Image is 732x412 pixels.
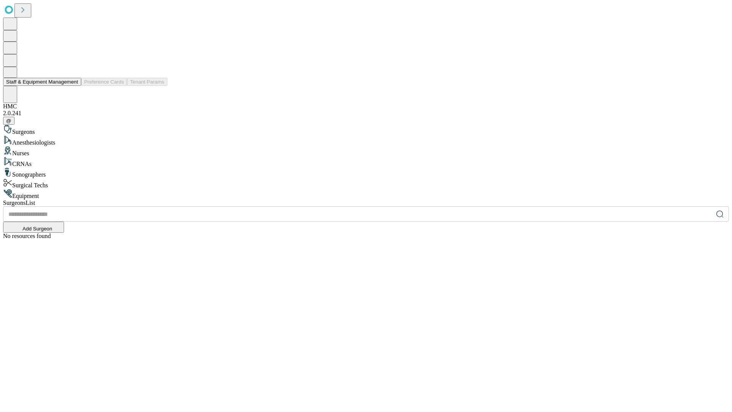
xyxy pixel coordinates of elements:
[3,178,729,189] div: Surgical Techs
[3,222,64,233] button: Add Surgeon
[81,78,127,86] button: Preference Cards
[3,233,729,240] div: No resources found
[3,167,729,178] div: Sonographers
[127,78,167,86] button: Tenant Params
[3,103,729,110] div: HMC
[3,78,81,86] button: Staff & Equipment Management
[3,189,729,200] div: Equipment
[3,117,14,125] button: @
[6,118,11,124] span: @
[3,146,729,157] div: Nurses
[22,226,52,232] span: Add Surgeon
[3,200,729,206] div: Surgeons List
[3,125,729,135] div: Surgeons
[3,110,729,117] div: 2.0.241
[3,135,729,146] div: Anesthesiologists
[3,157,729,167] div: CRNAs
